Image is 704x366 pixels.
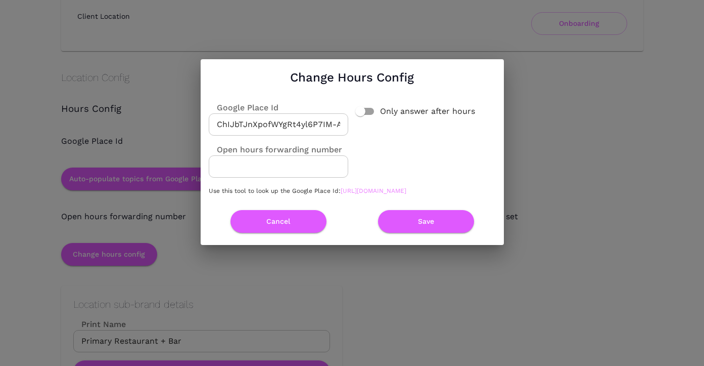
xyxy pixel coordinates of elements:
[230,210,326,233] button: Cancel
[209,144,342,155] label: Open hours forwarding number
[378,210,474,233] button: Save
[209,102,278,113] label: Google Place Id
[209,186,496,196] p: Use this tool to look up the Google Place Id:
[380,105,475,117] span: Only answer after hours
[290,67,414,88] h1: Change Hours Config
[341,187,406,194] a: [URL][DOMAIN_NAME]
